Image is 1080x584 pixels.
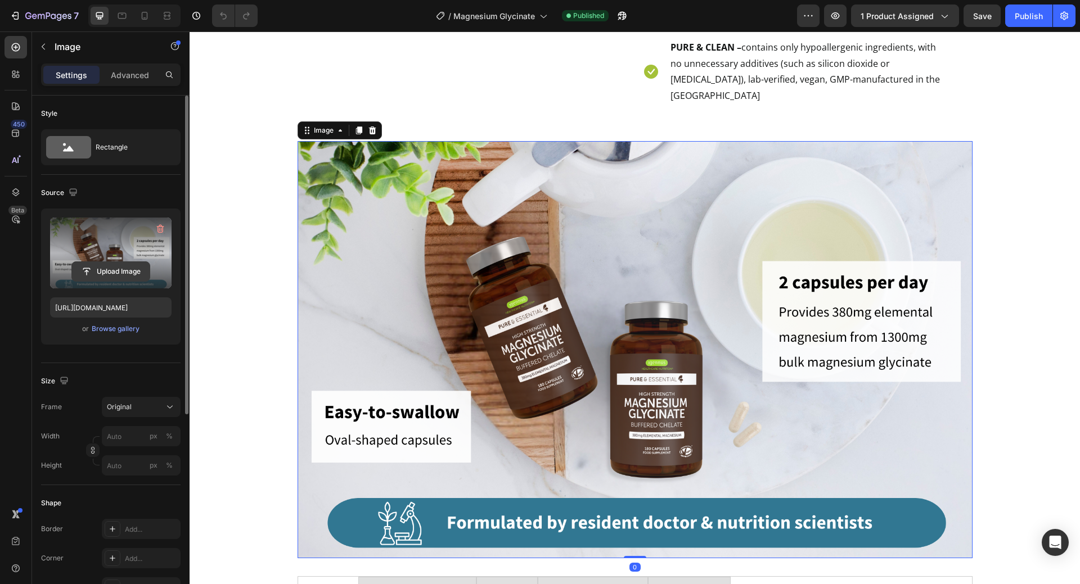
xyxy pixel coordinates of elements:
div: Add... [125,554,178,564]
div: px [150,460,157,470]
label: Height [41,460,62,470]
span: Magnesium Glycinate [453,10,535,22]
p: Settings [56,69,87,81]
button: % [147,459,160,472]
button: Publish [1005,4,1052,27]
div: 0 [440,531,451,540]
div: Corner [41,553,64,563]
div: % [166,460,173,470]
button: px [163,459,176,472]
p: Product guide [470,552,530,568]
div: % [166,431,173,441]
div: Undo/Redo [212,4,258,27]
p: Contents [119,551,158,568]
button: Browse gallery [91,323,140,334]
p: Allergen information [359,552,447,568]
span: Published [573,11,604,21]
input: https://example.com/image.jpg [50,297,172,318]
iframe: Design area [190,31,1080,584]
label: Width [41,431,60,441]
p: Nutrition [298,552,337,568]
p: 7 [74,9,79,22]
div: Browse gallery [92,324,139,334]
span: Save [973,11,992,21]
div: Add... [125,524,178,535]
button: 1 product assigned [851,4,959,27]
div: Style [41,108,57,119]
button: 7 [4,4,84,27]
button: Upload Image [71,261,150,282]
div: Source [41,185,80,201]
span: 1 product assigned [861,10,934,22]
div: Rectangle [96,134,164,160]
span: Original [107,402,132,412]
button: px [163,429,176,443]
input: px% [102,426,181,446]
label: Frame [41,402,62,412]
span: / [448,10,451,22]
p: Image [55,40,150,53]
div: Border [41,524,63,534]
div: px [150,431,157,441]
div: Size [41,374,71,389]
button: Original [102,397,181,417]
div: Publish [1015,10,1043,22]
div: 450 [11,120,27,129]
button: % [147,429,160,443]
button: Save [964,4,1001,27]
input: px% [102,455,181,476]
div: Open Intercom Messenger [1042,529,1069,556]
span: or [82,322,89,336]
p: Advanced [111,69,149,81]
p: Directions & Warnings [180,552,276,568]
div: Shape [41,498,61,508]
div: Beta [8,206,27,215]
